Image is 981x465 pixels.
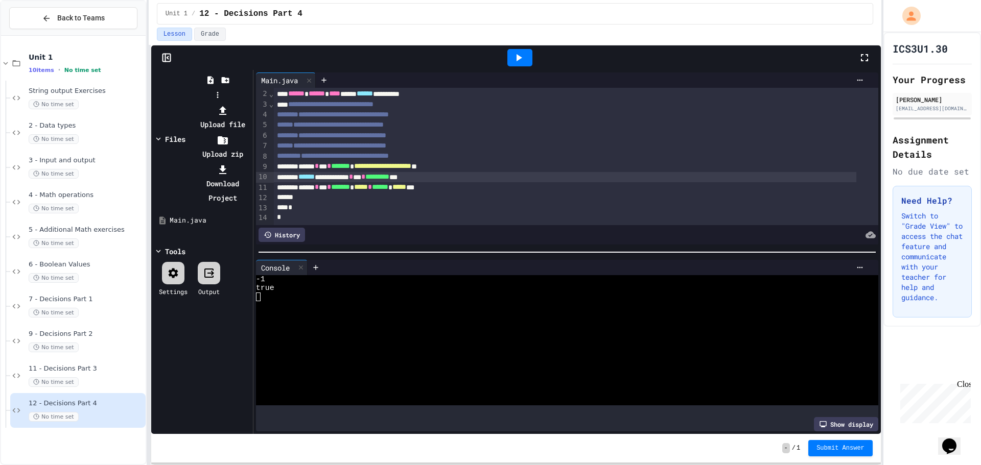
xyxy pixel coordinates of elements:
[159,287,188,296] div: Settings
[256,162,269,172] div: 9
[29,364,144,373] span: 11 - Decisions Part 3
[4,4,71,65] div: Chat with us now!Close
[893,72,972,87] h2: Your Progress
[256,203,269,213] div: 13
[269,90,274,98] span: Fold line
[29,377,79,387] span: No time set
[29,53,144,62] span: Unit 1
[896,380,971,423] iframe: chat widget
[256,193,269,203] div: 12
[893,165,972,178] div: No due date set
[165,134,185,144] div: Files
[256,183,269,193] div: 11
[256,100,269,110] div: 3
[256,172,269,182] div: 10
[256,152,269,162] div: 8
[808,440,873,456] button: Submit Answer
[64,67,101,74] span: No time set
[893,41,948,56] h1: ICS3U1.30
[256,75,303,86] div: Main.java
[29,67,54,74] span: 10 items
[256,262,295,273] div: Console
[29,295,144,304] span: 7 - Decisions Part 1
[29,342,79,352] span: No time set
[256,141,269,151] div: 7
[256,89,269,99] div: 2
[256,72,316,88] div: Main.java
[256,120,269,130] div: 5
[29,273,79,283] span: No time set
[29,204,79,213] span: No time set
[892,4,923,28] div: My Account
[797,444,800,452] span: 1
[938,424,971,455] iframe: chat widget
[29,169,79,179] span: No time set
[901,211,963,303] p: Switch to "Grade View" to access the chat feature and communicate with your teacher for help and ...
[814,417,878,431] div: Show display
[259,228,305,242] div: History
[199,8,302,20] span: 12 - Decisions Part 4
[256,110,269,120] div: 4
[29,399,144,408] span: 12 - Decisions Part 4
[256,275,265,284] span: -1
[196,103,250,132] li: Upload file
[29,330,144,338] span: 9 - Decisions Part 2
[166,10,188,18] span: Unit 1
[29,121,144,130] span: 2 - Data types
[896,105,969,112] div: [EMAIL_ADDRESS][DOMAIN_NAME]
[256,213,269,223] div: 14
[196,162,250,205] li: Download Project
[192,10,195,18] span: /
[165,246,185,257] div: Tools
[170,215,249,226] div: Main.java
[57,13,105,23] span: Back to Teams
[29,100,79,109] span: No time set
[901,194,963,207] h3: Need Help?
[9,7,137,29] button: Back to Teams
[256,284,274,292] span: true
[896,95,969,104] div: [PERSON_NAME]
[29,238,79,248] span: No time set
[157,28,192,41] button: Lesson
[256,131,269,141] div: 6
[816,444,865,452] span: Submit Answer
[256,260,308,275] div: Console
[198,287,220,296] div: Output
[29,308,79,317] span: No time set
[29,156,144,165] span: 3 - Input and output
[782,443,790,453] span: -
[269,100,274,108] span: Fold line
[29,134,79,144] span: No time set
[29,87,144,95] span: String output Exercises
[196,133,250,161] li: Upload zip
[29,191,144,200] span: 4 - Math operations
[58,66,60,74] span: •
[29,226,144,234] span: 5 - Additional Math exercises
[893,133,972,161] h2: Assignment Details
[29,412,79,422] span: No time set
[29,260,144,269] span: 6 - Boolean Values
[792,444,796,452] span: /
[194,28,226,41] button: Grade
